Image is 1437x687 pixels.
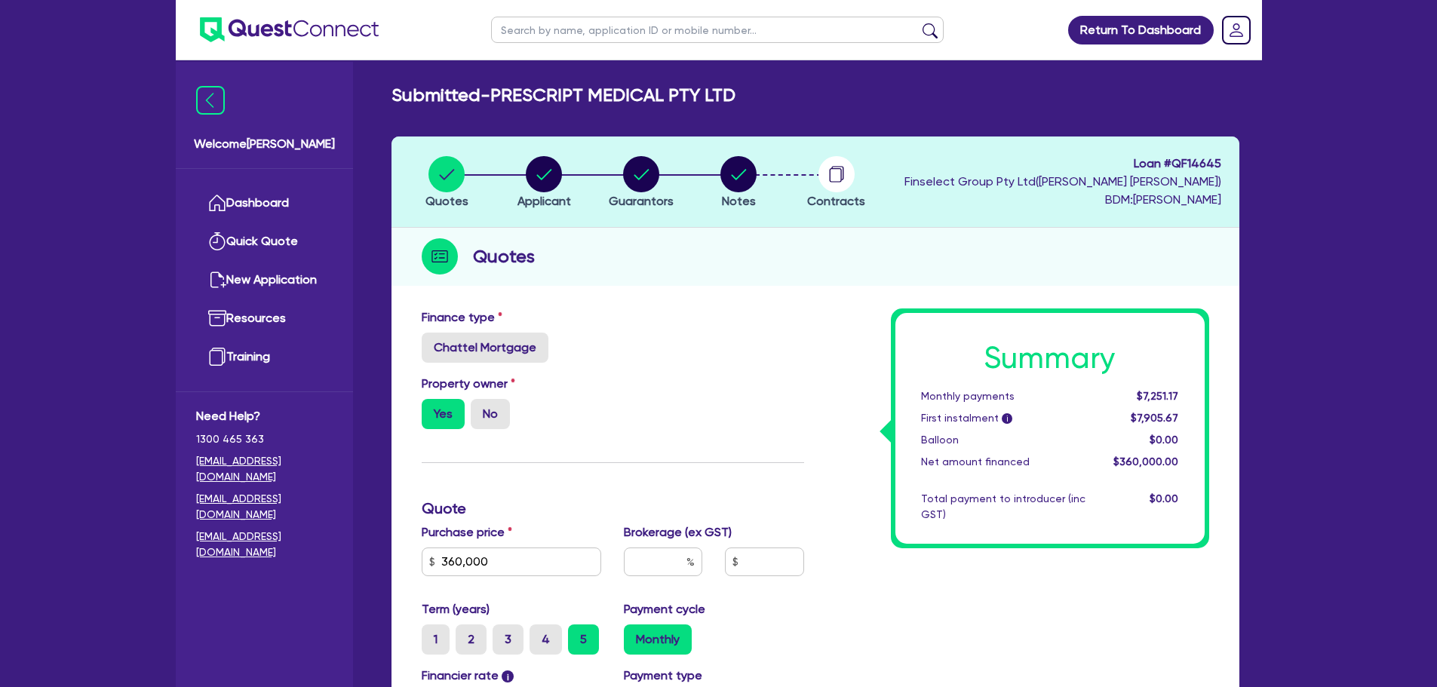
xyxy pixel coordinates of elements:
span: $7,251.17 [1137,390,1178,402]
h2: Submitted - PRESCRIPT MEDICAL PTY LTD [391,84,735,106]
span: Finselect Group Pty Ltd ( [PERSON_NAME] [PERSON_NAME] ) [904,174,1221,189]
img: step-icon [422,238,458,274]
span: Guarantors [609,194,674,208]
label: 3 [493,624,524,655]
label: Purchase price [422,523,512,541]
button: Applicant [517,155,572,211]
label: Monthly [624,624,692,655]
span: $7,905.67 [1131,412,1178,424]
div: Monthly payments [910,388,1097,404]
label: Finance type [422,308,502,327]
a: Training [196,338,333,376]
img: icon-menu-close [196,86,225,115]
img: quest-connect-logo-blue [200,17,379,42]
div: Net amount financed [910,454,1097,470]
a: [EMAIL_ADDRESS][DOMAIN_NAME] [196,529,333,560]
label: Chattel Mortgage [422,333,548,363]
span: Notes [722,194,756,208]
h3: Quote [422,499,804,517]
a: New Application [196,261,333,299]
label: No [471,399,510,429]
a: Resources [196,299,333,338]
label: Payment type [624,667,702,685]
label: 5 [568,624,599,655]
h1: Summary [921,340,1179,376]
label: 1 [422,624,450,655]
span: $360,000.00 [1113,455,1178,468]
button: Quotes [425,155,469,211]
a: Return To Dashboard [1068,16,1214,44]
span: Applicant [517,194,571,208]
span: i [502,670,514,682]
input: Search by name, application ID or mobile number... [491,17,944,43]
label: 2 [456,624,487,655]
div: Balloon [910,432,1097,448]
a: Quick Quote [196,222,333,261]
span: BDM: [PERSON_NAME] [904,191,1221,209]
a: [EMAIL_ADDRESS][DOMAIN_NAME] [196,453,333,485]
img: resources [208,309,226,327]
a: Dropdown toggle [1217,11,1256,50]
div: Total payment to introducer (inc GST) [910,491,1097,523]
div: First instalment [910,410,1097,426]
button: Guarantors [608,155,674,211]
a: [EMAIL_ADDRESS][DOMAIN_NAME] [196,491,333,523]
label: Property owner [422,375,515,393]
button: Notes [720,155,757,211]
h2: Quotes [473,243,535,270]
button: Contracts [806,155,866,211]
img: quick-quote [208,232,226,250]
span: Quotes [425,194,468,208]
label: Yes [422,399,465,429]
label: Financier rate [422,667,514,685]
span: $0.00 [1150,434,1178,446]
span: Welcome [PERSON_NAME] [194,135,335,153]
label: 4 [530,624,562,655]
span: $0.00 [1150,492,1178,505]
img: new-application [208,271,226,289]
label: Payment cycle [624,600,705,618]
span: i [1002,413,1012,424]
a: Dashboard [196,184,333,222]
span: 1300 465 363 [196,431,333,447]
span: Loan # QF14645 [904,155,1221,173]
img: training [208,348,226,366]
span: Contracts [807,194,865,208]
label: Term (years) [422,600,490,618]
span: Need Help? [196,407,333,425]
label: Brokerage (ex GST) [624,523,732,541]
